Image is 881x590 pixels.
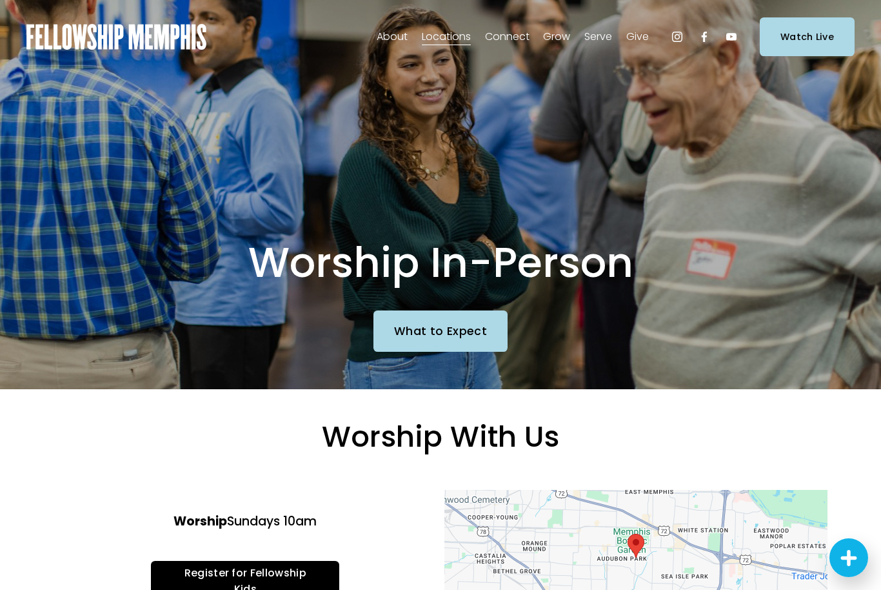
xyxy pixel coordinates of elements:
[626,26,649,47] a: folder dropdown
[485,26,530,47] a: folder dropdown
[543,28,570,46] span: Grow
[377,26,408,47] a: folder dropdown
[543,26,570,47] a: folder dropdown
[377,28,408,46] span: About
[26,24,206,50] img: Fellowship Memphis
[584,28,612,46] span: Serve
[626,28,649,46] span: Give
[173,513,227,530] strong: Worship
[622,529,649,563] div: Harding Academy 1100 Cherry Road Memphis, TN, 38117, United States
[671,30,684,43] a: Instagram
[373,310,508,352] a: What to Expect
[725,30,738,43] a: YouTube
[760,17,855,56] a: Watch Live
[86,513,405,531] h4: Sundays 10am
[422,26,471,47] a: folder dropdown
[485,28,530,46] span: Connect
[422,28,471,46] span: Locations
[150,238,731,289] h1: Worship In-Person
[698,30,711,43] a: Facebook
[584,26,612,47] a: folder dropdown
[54,418,827,456] h2: Worship With Us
